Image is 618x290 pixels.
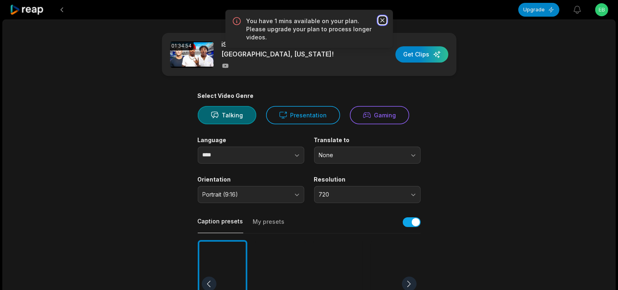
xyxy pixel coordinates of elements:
[203,191,288,198] span: Portrait (9:16)
[314,136,421,144] label: Translate to
[314,176,421,183] label: Resolution
[319,191,404,198] span: 720
[319,151,404,159] span: None
[198,136,304,144] label: Language
[198,176,304,183] label: Orientation
[222,39,362,59] p: iShowSpeed Explores [GEOGRAPHIC_DATA], [US_STATE]!
[198,186,304,203] button: Portrait (9:16)
[247,17,372,41] p: You have 1 mins available on your plan. Please upgrade your plan to process longer videos.
[198,217,243,233] button: Caption presets
[198,92,421,100] div: Select Video Genre
[314,147,421,164] button: None
[314,186,421,203] button: 720
[253,218,285,233] button: My presets
[518,3,559,17] button: Upgrade
[198,106,256,124] button: Talking
[350,106,409,124] button: Gaming
[170,41,194,50] div: 01:34:54
[395,46,448,63] button: Get Clips
[266,106,340,124] button: Presentation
